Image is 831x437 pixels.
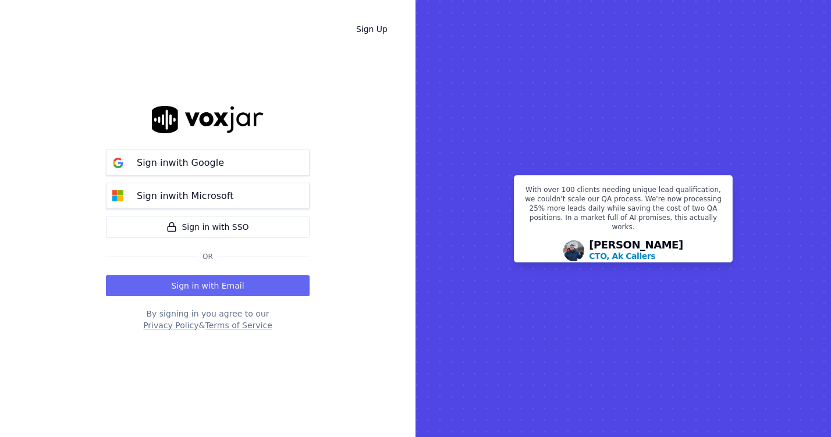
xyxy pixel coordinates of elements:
button: Sign inwith Microsoft [106,183,310,209]
div: By signing in you agree to our & [106,308,310,331]
p: Sign in with Google [137,156,224,170]
a: Sign Up [347,19,397,40]
span: Or [198,252,218,261]
p: With over 100 clients needing unique lead qualification, we couldn't scale our QA process. We're ... [521,185,725,236]
img: logo [152,106,264,133]
div: [PERSON_NAME] [589,240,683,262]
button: Sign in with Email [106,275,310,296]
img: Avatar [563,240,584,261]
button: Sign inwith Google [106,150,310,176]
img: google Sign in button [106,151,130,175]
button: Privacy Policy [143,319,198,331]
p: Sign in with Microsoft [137,189,233,203]
button: Terms of Service [205,319,272,331]
img: microsoft Sign in button [106,184,130,208]
a: Sign in with SSO [106,216,310,238]
p: CTO, Ak Callers [589,250,655,262]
